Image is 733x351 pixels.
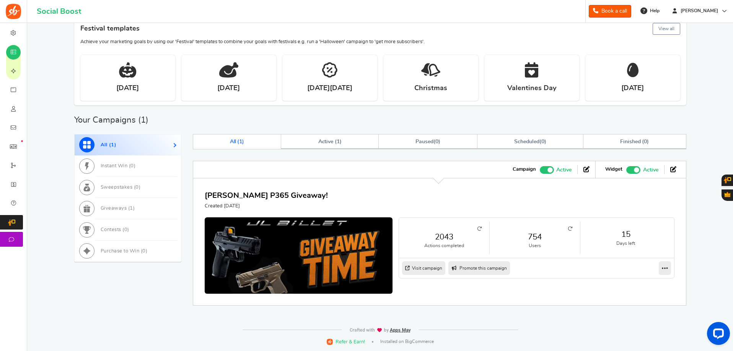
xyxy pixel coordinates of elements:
iframe: LiveChat chat widget [701,319,733,351]
span: 1 [141,116,146,124]
a: Visit campaign [402,261,445,275]
span: Active ( ) [318,139,342,144]
span: Installed on BigCommerce [380,338,434,345]
span: 1 [337,139,340,144]
li: Widget activated [599,165,664,174]
img: img-footer.webp [349,328,411,333]
span: 0 [142,249,146,254]
span: [PERSON_NAME] [678,8,721,14]
img: Social Boost [6,4,21,19]
p: Created [DATE] [205,203,328,210]
a: Promote this campaign [448,261,510,275]
strong: [DATE] [621,84,644,93]
small: Users [497,243,572,249]
span: 0 [135,185,139,190]
span: 0 [541,139,544,144]
strong: [DATE][DATE] [307,84,352,93]
strong: Christmas [414,84,447,93]
small: Actions completed [407,243,482,249]
span: Sweepstakes ( ) [101,185,141,190]
span: Gratisfaction [725,192,730,197]
strong: Campaign [513,166,536,173]
span: Finished ( ) [620,139,649,144]
a: Book a call [589,5,631,18]
span: ( ) [514,139,546,144]
h2: Your Campaigns ( ) [74,116,148,124]
span: 0 [130,163,134,168]
strong: Valentines Day [507,84,556,93]
h1: Social Boost [37,7,81,16]
h4: Festival templates [80,21,680,36]
span: Active [643,166,658,174]
em: New [21,140,23,142]
span: | [372,341,373,343]
span: Instant Win ( ) [101,163,136,168]
span: Giveaways ( ) [101,206,135,211]
span: Purchase to Win ( ) [101,249,148,254]
span: Scheduled [514,139,539,144]
span: 0 [435,139,438,144]
span: 0 [644,139,647,144]
button: Gratisfaction [722,189,733,201]
span: 1 [111,142,114,147]
span: 0 [124,227,128,232]
span: Active [556,166,572,174]
span: ( ) [415,139,440,144]
strong: [DATE] [116,84,139,93]
button: View all [653,23,680,35]
span: 1 [239,139,242,144]
a: Refer & Earn! [327,338,365,345]
a: 2043 [407,231,482,243]
p: Achieve your marketing goals by using our 'Festival' templates to combine your goals with festiva... [80,39,680,45]
a: Help [637,5,663,17]
span: Help [648,8,660,14]
strong: Widget [605,166,622,173]
span: All ( ) [230,139,244,144]
li: 15 [580,222,671,254]
strong: [DATE] [217,84,240,93]
span: Paused [415,139,433,144]
a: 754 [497,231,572,243]
a: [PERSON_NAME] P365 Giveaway! [205,192,328,199]
span: Contests ( ) [101,227,129,232]
span: 1 [130,206,133,211]
small: Days left [588,240,663,247]
span: All ( ) [101,142,117,147]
